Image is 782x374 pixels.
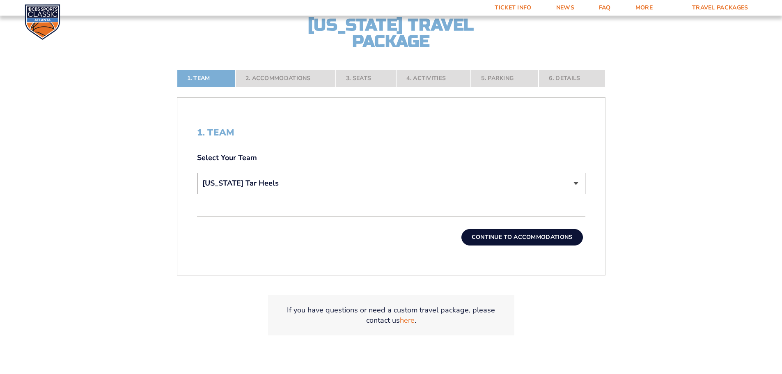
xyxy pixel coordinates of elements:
h2: 1. Team [197,127,585,138]
button: Continue To Accommodations [461,229,583,246]
img: CBS Sports Classic [25,4,60,40]
p: If you have questions or need a custom travel package, please contact us . [278,305,505,326]
a: here [400,315,415,326]
label: Select Your Team [197,153,585,163]
h2: [US_STATE] Travel Package [301,17,482,50]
